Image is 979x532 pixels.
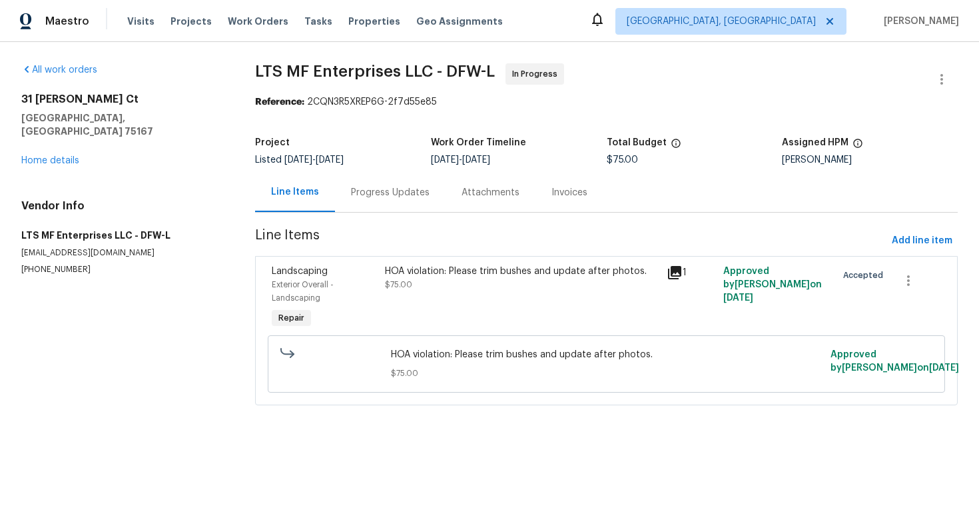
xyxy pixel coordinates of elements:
span: [PERSON_NAME] [878,15,959,28]
span: Landscaping [272,267,328,276]
span: $75.00 [391,367,822,380]
h5: Assigned HPM [782,138,848,147]
h2: 31 [PERSON_NAME] Ct [21,93,223,106]
div: Progress Updates [351,186,430,199]
span: Approved by [PERSON_NAME] on [830,350,959,373]
span: Projects [170,15,212,28]
a: Home details [21,156,79,165]
span: Listed [255,155,344,165]
span: The hpm assigned to this work order. [852,138,863,155]
div: Attachments [462,186,519,199]
span: Geo Assignments [416,15,503,28]
span: LTS MF Enterprises LLC - DFW-L [255,63,495,79]
span: Add line item [892,233,952,249]
span: - [431,155,490,165]
a: All work orders [21,65,97,75]
span: [DATE] [284,155,312,165]
span: Tasks [304,17,332,26]
span: Visits [127,15,155,28]
span: [DATE] [316,155,344,165]
span: Work Orders [228,15,288,28]
h5: Total Budget [607,138,667,147]
span: [DATE] [431,155,459,165]
h5: LTS MF Enterprises LLC - DFW-L [21,229,223,242]
div: 1 [667,265,715,281]
h5: Work Order Timeline [431,138,526,147]
div: 2CQN3R5XREP6G-2f7d55e85 [255,95,958,109]
span: Exterior Overall - Landscaping [272,281,334,302]
span: Accepted [843,269,888,282]
span: In Progress [512,67,563,81]
span: [GEOGRAPHIC_DATA], [GEOGRAPHIC_DATA] [627,15,816,28]
span: Approved by [PERSON_NAME] on [723,267,822,303]
span: Maestro [45,15,89,28]
button: Add line item [886,229,958,253]
p: [PHONE_NUMBER] [21,264,223,275]
span: Properties [348,15,400,28]
span: [DATE] [723,293,753,303]
span: HOA violation: Please trim bushes and update after photos. [391,348,822,361]
div: HOA violation: Please trim bushes and update after photos. [385,265,659,278]
h4: Vendor Info [21,199,223,213]
div: Invoices [551,186,587,199]
span: [DATE] [462,155,490,165]
span: $75.00 [385,281,412,289]
span: Line Items [255,229,886,253]
h5: Project [255,138,290,147]
div: [PERSON_NAME] [782,155,958,165]
p: [EMAIL_ADDRESS][DOMAIN_NAME] [21,247,223,259]
span: The total cost of line items that have been proposed by Opendoor. This sum includes line items th... [671,138,681,155]
span: Repair [273,311,310,325]
span: - [284,155,344,165]
span: [DATE] [929,363,959,373]
div: Line Items [271,185,319,199]
b: Reference: [255,97,304,107]
h5: [GEOGRAPHIC_DATA], [GEOGRAPHIC_DATA] 75167 [21,111,223,138]
span: $75.00 [607,155,638,165]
